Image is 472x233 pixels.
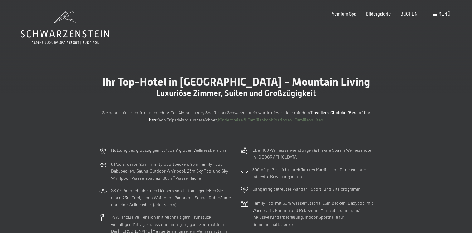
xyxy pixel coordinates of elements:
p: Über 100 Wellnessanwendungen & Private Spa im Wellnesshotel in [GEOGRAPHIC_DATA] [252,147,373,161]
span: Luxuriöse Zimmer, Suiten und Großzügigkeit [156,88,316,98]
p: Nutzung des großzügigen, 7.700 m² großen Wellnessbereichs [111,147,226,154]
strong: Travellers' Choiche "Best of the best" [149,110,370,122]
p: Sie haben sich richtig entschieden: Das Alpine Luxury Spa Resort Schwarzenstein wurde dieses Jahr... [99,109,373,123]
a: Kinderpreise & Familienkonbinationen- Familiensuiten [218,117,323,122]
p: 300m² großes, lichtdurchflutetes Kardio- und Fitnesscenter mit extra Bewegungsraum [252,166,373,180]
span: Ihr Top-Hotel in [GEOGRAPHIC_DATA] - Mountain Living [102,75,370,88]
p: 6 Pools, davon 25m Infinity-Sportbecken, 25m Family Pool, Babybecken, Sauna-Outdoor Whirlpool, 23... [111,161,232,182]
span: Menü [438,11,450,17]
a: Premium Spa [330,11,356,17]
a: Bildergalerie [366,11,391,17]
a: BUCHEN [401,11,418,17]
p: SKY SPA: hoch über den Dächern von Luttach genießen Sie einen 23m Pool, einen Whirlpool, Panorama... [111,187,232,208]
p: Ganzjährig betreutes Wander-, Sport- und Vitalprogramm [252,186,361,193]
p: Family Pool mit 60m Wasserrutsche, 25m Becken, Babypool mit Wasserattraktionen und Relaxzone. Min... [252,200,373,228]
